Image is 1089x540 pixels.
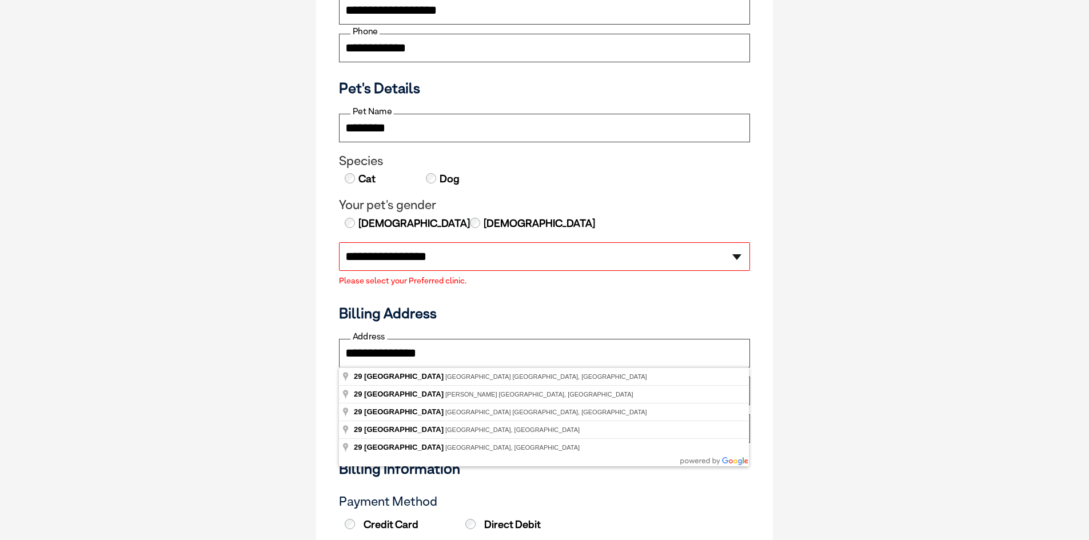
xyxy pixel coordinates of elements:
span: 29 [354,425,362,434]
input: Credit Card [345,519,355,529]
legend: Your pet's gender [339,198,750,213]
h3: Billing Address [339,305,750,322]
label: Please select your Preferred clinic. [339,277,750,285]
span: [GEOGRAPHIC_DATA] [364,425,444,434]
h3: Pet's Details [334,79,755,97]
label: [DEMOGRAPHIC_DATA] [357,216,470,231]
legend: Species [339,154,750,169]
label: Credit Card [342,518,460,531]
h3: Payment Method [339,494,750,509]
span: [GEOGRAPHIC_DATA], [GEOGRAPHIC_DATA] [445,426,580,433]
label: Cat [357,171,376,186]
span: [GEOGRAPHIC_DATA] [364,407,444,416]
label: [DEMOGRAPHIC_DATA] [482,216,595,231]
label: Address [350,331,387,342]
span: 29 [354,372,362,381]
span: [GEOGRAPHIC_DATA] [364,372,444,381]
h3: Billing Information [339,460,750,477]
span: 29 [354,443,362,451]
span: [GEOGRAPHIC_DATA] [GEOGRAPHIC_DATA], [GEOGRAPHIC_DATA] [445,373,647,380]
label: Direct Debit [462,518,580,531]
span: 29 [354,407,362,416]
span: [GEOGRAPHIC_DATA] [364,390,444,398]
span: [GEOGRAPHIC_DATA], [GEOGRAPHIC_DATA] [445,444,580,451]
span: 29 [354,390,362,398]
span: [GEOGRAPHIC_DATA] [364,443,444,451]
label: Phone [350,26,380,37]
label: Dog [438,171,460,186]
span: [PERSON_NAME] [GEOGRAPHIC_DATA], [GEOGRAPHIC_DATA] [445,391,633,398]
span: [GEOGRAPHIC_DATA] [GEOGRAPHIC_DATA], [GEOGRAPHIC_DATA] [445,409,647,415]
input: Direct Debit [465,519,476,529]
